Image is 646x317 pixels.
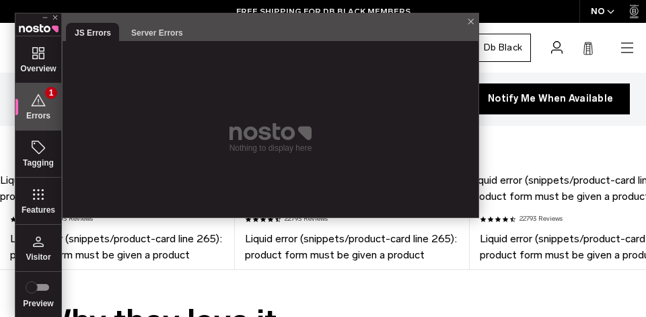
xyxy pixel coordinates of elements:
[488,93,613,104] span: Notify Me When Available
[285,214,328,224] a: 22793 reviews
[50,214,93,224] a: 22793 reviews
[236,5,410,17] a: FREE SHIPPING FOR DB BLACK MEMBERS
[519,214,563,224] a: 22793 reviews
[235,231,468,263] footer: Liquid error (snippets/product-card line 265): product form must be given a product
[471,83,630,114] button: Notify Me When Available
[475,34,531,62] a: Db Black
